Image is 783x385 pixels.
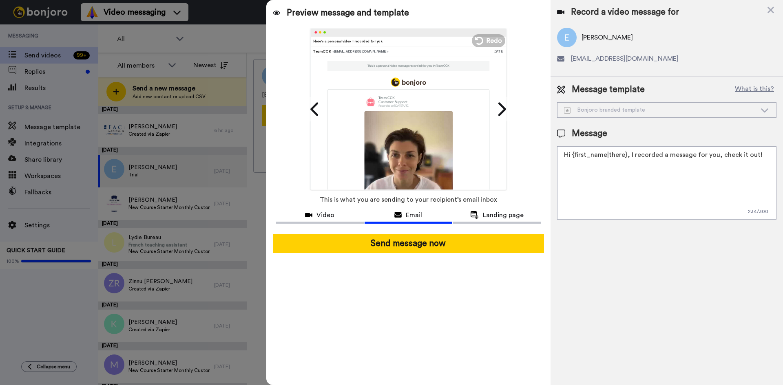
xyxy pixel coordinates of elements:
span: Landing page [483,210,524,220]
button: Send message now [273,234,544,253]
div: Bonjoro branded template [564,106,756,114]
img: a89bd5e4-e36d-42c0-a1bb-348d75ada3e4-1741168168.jpg [364,95,377,108]
p: Recorded on [DATE] UTC [378,103,409,108]
div: Team CCK [313,49,493,54]
img: demo-template.svg [564,107,571,114]
p: Team CCK [378,96,409,100]
button: What is this? [732,84,776,96]
span: Message [572,128,607,140]
span: Message template [572,84,645,96]
img: logo_full.png [391,77,426,86]
p: This is a personal video message recorded for you by Team CCK [367,64,450,68]
span: Email [406,210,422,220]
img: Z [364,111,453,199]
p: Customer Support [378,100,409,104]
textarea: Hi {first_name|there}, I recorded a message for you, check it out! [557,146,776,220]
span: This is what you are sending to your recipient’s email inbox [320,191,497,209]
span: Video [316,210,334,220]
span: [EMAIL_ADDRESS][DOMAIN_NAME] [571,54,679,64]
div: [DATE] [493,49,503,54]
